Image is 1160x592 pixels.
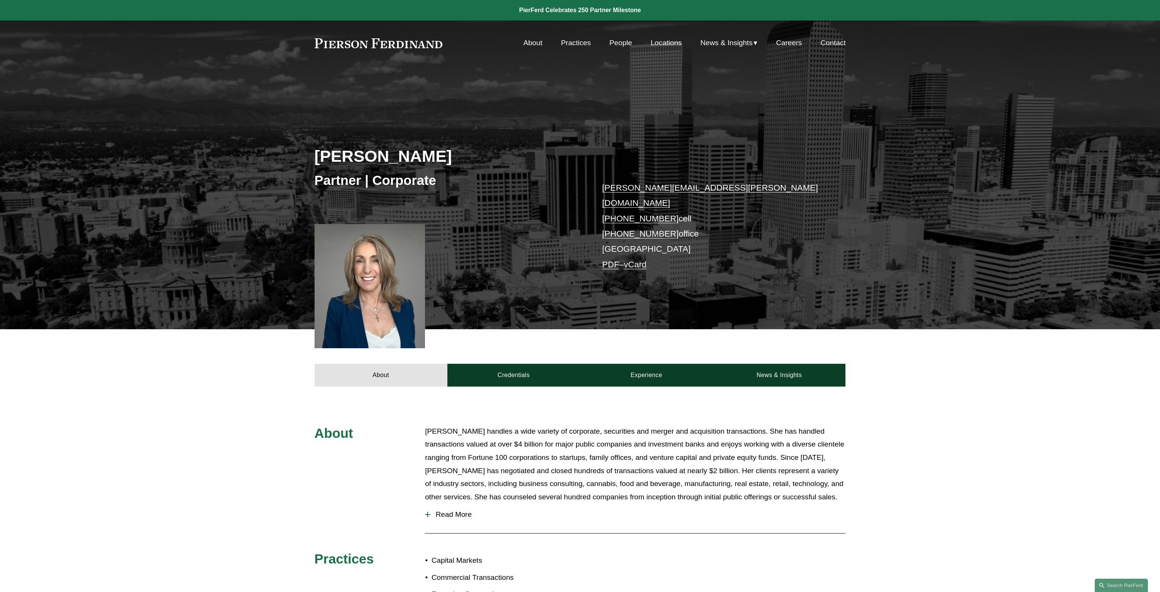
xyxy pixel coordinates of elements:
[431,571,580,584] p: Commercial Transactions
[561,36,591,50] a: Practices
[425,425,845,504] p: [PERSON_NAME] handles a wide variety of corporate, securities and merger and acquisition transact...
[430,510,845,519] span: Read More
[431,554,580,567] p: Capital Markets
[447,364,580,387] a: Credentials
[580,364,713,387] a: Experience
[700,36,758,50] a: folder dropdown
[315,364,447,387] a: About
[602,214,679,223] a: [PHONE_NUMBER]
[820,36,845,50] a: Contact
[315,146,580,166] h2: [PERSON_NAME]
[523,36,542,50] a: About
[602,180,823,272] p: cell office [GEOGRAPHIC_DATA] –
[609,36,632,50] a: People
[624,260,647,269] a: vCard
[776,36,802,50] a: Careers
[315,426,353,440] span: About
[602,229,679,238] a: [PHONE_NUMBER]
[700,36,753,50] span: News & Insights
[713,364,845,387] a: News & Insights
[425,505,845,524] button: Read More
[602,260,619,269] a: PDF
[315,172,580,189] h3: Partner | Corporate
[1095,579,1148,592] a: Search this site
[602,183,818,208] a: [PERSON_NAME][EMAIL_ADDRESS][PERSON_NAME][DOMAIN_NAME]
[651,36,682,50] a: Locations
[315,551,374,566] span: Practices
